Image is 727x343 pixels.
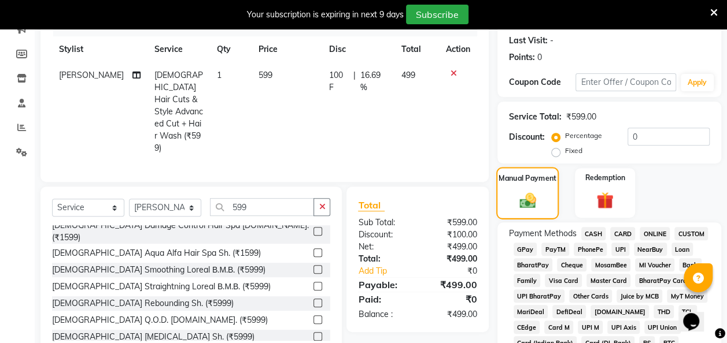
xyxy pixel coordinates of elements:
label: Percentage [565,131,602,141]
span: BharatPay Card [635,274,691,287]
div: [DEMOGRAPHIC_DATA] [MEDICAL_DATA] Sh. (₹5999) [52,331,254,343]
span: UPI Axis [607,320,640,334]
label: Fixed [565,146,582,156]
th: Disc [322,36,394,62]
div: Balance : [349,308,418,320]
span: THD [654,305,674,318]
div: Discount: [349,229,418,241]
span: MI Voucher [635,258,674,271]
span: MyT Money [667,289,707,303]
label: Manual Payment [499,173,556,184]
iframe: chat widget [678,297,715,331]
span: Payment Methods [509,228,577,240]
span: Loan [671,243,693,256]
div: ₹0 [418,292,486,306]
span: [PERSON_NAME] [59,70,124,80]
img: _gift.svg [591,190,619,211]
div: ₹499.00 [418,241,486,253]
span: Visa Card [545,274,582,287]
div: - [550,35,553,47]
div: Your subscription is expiring in next 9 days [247,9,404,21]
span: [DOMAIN_NAME] [591,305,649,318]
input: Search or Scan [210,198,314,216]
div: ₹499.00 [418,253,486,265]
span: Cheque [557,258,586,271]
span: Other Cards [569,289,612,303]
th: Action [439,36,477,62]
span: | [353,69,355,94]
div: Payable: [349,278,418,292]
span: UPI M [578,320,603,334]
span: DefiDeal [552,305,586,318]
span: 100 F [329,69,348,94]
div: Coupon Code [509,76,576,88]
div: 0 [537,51,542,64]
span: CASH [581,227,606,240]
th: Qty [210,36,252,62]
span: Juice by MCB [617,289,662,303]
span: UPI [611,243,629,256]
span: UPI Union [644,320,681,334]
span: 1 [217,70,222,80]
div: [DEMOGRAPHIC_DATA] Straightning Loreal Β.Μ.Β. (₹5999) [52,281,271,293]
div: [DEMOGRAPHIC_DATA] Aqua Alfa Hair Spa Sh. (₹1599) [52,247,261,259]
input: Enter Offer / Coupon Code [575,73,676,91]
div: ₹499.00 [418,278,486,292]
th: Price [252,36,322,62]
span: [DEMOGRAPHIC_DATA] Hair Cuts & Style Advanced Cut + Hair Wash (₹599) [154,70,203,153]
div: Last Visit: [509,35,548,47]
span: NearBuy [634,243,667,256]
div: ₹0 [429,265,486,277]
span: MosamBee [591,258,630,271]
div: ₹599.00 [418,217,486,229]
div: ₹100.00 [418,229,486,241]
div: Total: [349,253,418,265]
span: GPay [514,243,537,256]
div: [DEMOGRAPHIC_DATA] Rebounding Sh. (₹5999) [52,297,234,310]
span: MariDeal [514,305,548,318]
th: Total [394,36,438,62]
div: ₹499.00 [418,308,486,320]
button: Apply [681,74,714,91]
div: Paid: [349,292,418,306]
span: 499 [401,70,415,80]
div: [DEMOGRAPHIC_DATA] Q.O.D. [DOMAIN_NAME]. (₹5999) [52,314,268,326]
div: [DEMOGRAPHIC_DATA] Damage Control Hair Spa [DOMAIN_NAME]. (₹1599) [52,219,309,244]
div: [DEMOGRAPHIC_DATA] Smoothing Loreal Β.Μ.Β. (₹5999) [52,264,265,276]
span: Family [514,274,541,287]
span: Total [358,199,385,211]
div: Net: [349,241,418,253]
span: PhonePe [574,243,607,256]
div: Sub Total: [349,217,418,229]
div: ₹599.00 [566,111,596,123]
label: Redemption [585,173,625,183]
span: 16.69 % [360,69,387,94]
div: Service Total: [509,111,562,123]
span: Bank [679,258,702,271]
span: CARD [610,227,635,240]
span: UPI BharatPay [514,289,565,303]
span: 599 [259,70,272,80]
a: Add Tip [349,265,429,277]
span: ONLINE [640,227,670,240]
button: Subscribe [406,5,468,24]
span: CUSTOM [674,227,708,240]
span: CEdge [514,320,540,334]
span: PayTM [541,243,569,256]
th: Service [147,36,210,62]
span: Master Card [586,274,630,287]
div: Points: [509,51,535,64]
th: Stylist [52,36,147,62]
span: BharatPay [514,258,553,271]
img: _cash.svg [514,191,541,210]
span: Card M [544,320,573,334]
div: Discount: [509,131,545,143]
